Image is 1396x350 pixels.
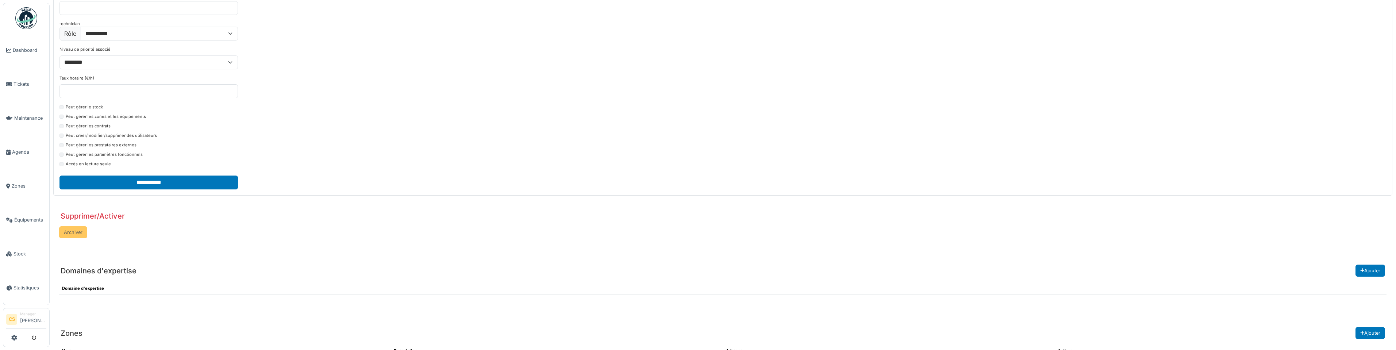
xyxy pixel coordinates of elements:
h3: Supprimer/Activer [61,212,125,220]
span: Statistiques [14,284,46,291]
span: Stock [14,250,46,257]
h3: Domaines d'expertise [61,266,136,275]
th: Domaine d'expertise [59,282,1387,295]
label: Peut gérer les contrats [66,123,111,129]
label: Rôle [59,27,81,41]
label: Peut gérer les paramètres fonctionnels [66,151,143,158]
a: CS Manager[PERSON_NAME] [6,311,46,329]
span: Dashboard [13,47,46,54]
a: Tickets [3,67,49,101]
label: Peut créer/modifier/supprimer des utilisateurs [66,132,157,139]
label: Accès en lecture seule [66,161,111,167]
span: Zones [12,182,46,189]
img: Badge_color-CXgf-gQk.svg [15,7,37,29]
button: Ajouter [1355,265,1385,277]
a: Stock [3,237,49,271]
span: Agenda [12,149,46,155]
a: Statistiques [3,271,49,305]
a: Équipements [3,203,49,237]
label: Niveau de priorité associé [59,46,111,53]
a: Agenda [3,135,49,169]
label: Peut gérer les prestataires externes [66,142,136,148]
label: Taux horaire (€/h) [59,75,94,81]
li: [PERSON_NAME] [20,311,46,327]
span: Équipements [14,216,46,223]
a: Maintenance [3,101,49,135]
button: Ajouter [1355,327,1385,339]
div: Manager [20,311,46,317]
label: Peut gérer le stock [66,104,103,110]
a: Dashboard [3,33,49,67]
span: Tickets [14,81,46,88]
span: Maintenance [14,115,46,122]
li: CS [6,314,17,325]
a: Zones [3,169,49,203]
h3: Zones [61,329,82,338]
label: Peut gérer les zones et les équipements [66,114,146,120]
